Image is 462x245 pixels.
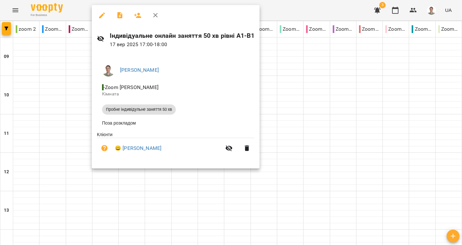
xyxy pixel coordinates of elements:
[110,31,255,41] h6: Індивідуальне онлайн заняття 50 хв рівні А1-В1
[120,67,159,73] a: [PERSON_NAME]
[97,117,254,129] li: Поза розкладом
[102,84,160,90] span: - Zoom [PERSON_NAME]
[97,141,112,156] button: Візит ще не сплачено. Додати оплату?
[102,107,176,112] span: Пробне індивідульне заняття 50 хв
[115,144,161,152] a: 😀 [PERSON_NAME]
[97,131,254,161] ul: Клієнти
[102,64,115,77] img: 08937551b77b2e829bc2e90478a9daa6.png
[102,91,249,97] p: Кімната
[110,41,255,48] p: 17 вер 2025 17:00 - 18:00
